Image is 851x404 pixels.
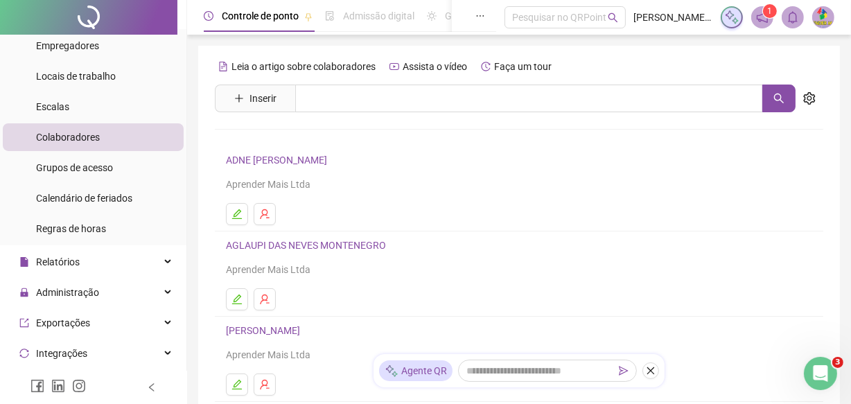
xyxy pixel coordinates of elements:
span: Gestão de férias [445,10,515,21]
span: file-text [218,62,228,71]
span: 3 [832,357,843,368]
img: sparkle-icon.fc2bf0ac1784a2077858766a79e2daf3.svg [724,10,739,25]
span: history [481,62,491,71]
span: ellipsis [475,11,485,21]
span: Locais de trabalho [36,71,116,82]
span: Integrações [36,348,87,359]
span: user-delete [259,294,270,305]
div: Aprender Mais Ltda [226,262,812,277]
span: pushpin [304,12,313,21]
span: search [773,93,784,104]
span: edit [231,209,243,220]
a: AGLAUPI DAS NEVES MONTENEGRO [226,240,390,251]
span: Leia o artigo sobre colaboradores [231,61,376,72]
span: Admissão digital [343,10,414,21]
span: Relatórios [36,256,80,267]
span: [PERSON_NAME] DA - [PERSON_NAME] [634,10,712,25]
span: user-delete [259,379,270,390]
sup: 1 [763,4,777,18]
span: linkedin [51,379,65,393]
span: Controle de ponto [222,10,299,21]
span: instagram [72,379,86,393]
span: Escalas [36,101,69,112]
iframe: Intercom live chat [804,357,837,390]
span: user-delete [259,209,270,220]
span: Inserir [249,91,277,106]
span: Calendário de feriados [36,193,132,204]
div: Aprender Mais Ltda [226,347,812,362]
div: Aprender Mais Ltda [226,177,812,192]
button: Inserir [223,87,288,109]
img: sparkle-icon.fc2bf0ac1784a2077858766a79e2daf3.svg [385,364,398,378]
div: Agente QR [379,360,453,381]
a: [PERSON_NAME] [226,325,304,336]
span: Grupos de acesso [36,162,113,173]
span: lock [19,288,29,297]
span: facebook [30,379,44,393]
span: edit [231,379,243,390]
span: sync [19,349,29,358]
span: plus [234,94,244,103]
span: bell [787,11,799,24]
img: 47503 [813,7,834,28]
span: notification [756,11,769,24]
span: send [619,366,629,376]
span: Exportações [36,317,90,328]
span: edit [231,294,243,305]
span: Assista o vídeo [403,61,467,72]
span: export [19,318,29,328]
span: setting [803,92,816,105]
span: close [646,366,656,376]
span: file-done [325,11,335,21]
span: Administração [36,287,99,298]
span: Regras de horas [36,223,106,234]
span: sun [427,11,437,21]
a: ADNE [PERSON_NAME] [226,155,331,166]
span: Empregadores [36,40,99,51]
span: youtube [389,62,399,71]
span: search [608,12,618,23]
span: Faça um tour [494,61,552,72]
span: clock-circle [204,11,213,21]
span: file [19,257,29,267]
span: 1 [768,6,773,16]
span: left [147,383,157,392]
span: Colaboradores [36,132,100,143]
